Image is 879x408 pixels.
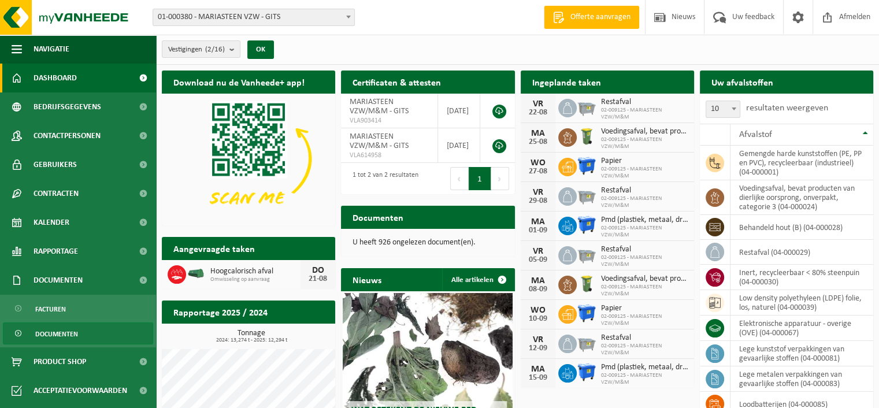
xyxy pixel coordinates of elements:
[601,186,688,195] span: Restafval
[526,138,550,146] div: 25-08
[526,168,550,176] div: 27-08
[442,268,514,291] a: Alle artikelen
[162,301,279,323] h2: Rapportage 2025 / 2024
[34,64,77,92] span: Dashboard
[353,239,503,247] p: U heeft 926 ongelezen document(en).
[168,41,225,58] span: Vestigingen
[521,71,613,93] h2: Ingeplande taken
[210,276,301,283] span: Omwisseling op aanvraag
[601,313,688,327] span: 02-009125 - MARIASTEEN VZW/M&M
[568,12,633,23] span: Offerte aanvragen
[249,323,334,346] a: Bekijk rapportage
[34,266,83,295] span: Documenten
[601,363,688,372] span: Pmd (plastiek, metaal, drankkartons) (bedrijven)
[577,244,596,264] img: WB-2500-GAL-GY-01
[601,275,688,284] span: Voedingsafval, bevat producten van dierlijke oorsprong, onverpakt, categorie 3
[526,109,550,117] div: 22-08
[526,365,550,374] div: MA
[601,166,688,180] span: 02-009125 - MARIASTEEN VZW/M&M
[526,247,550,256] div: VR
[526,217,550,227] div: MA
[438,94,481,128] td: [DATE]
[706,101,740,118] span: 10
[306,275,329,283] div: 21-08
[34,237,78,266] span: Rapportage
[491,167,509,190] button: Next
[601,136,688,150] span: 02-009125 - MARIASTEEN VZW/M&M
[577,127,596,146] img: WB-0140-HPE-GN-50
[577,186,596,205] img: WB-2500-GAL-GY-01
[544,6,639,29] a: Offerte aanvragen
[577,333,596,353] img: WB-2500-GAL-GY-01
[730,341,873,366] td: lege kunststof verpakkingen van gevaarlijke stoffen (04-000081)
[153,9,355,26] span: 01-000380 - MARIASTEEN VZW - GITS
[526,315,550,323] div: 10-09
[601,343,688,357] span: 02-009125 - MARIASTEEN VZW/M&M
[526,256,550,264] div: 05-09
[247,40,274,59] button: OK
[526,99,550,109] div: VR
[350,151,429,160] span: VLA614958
[153,9,354,25] span: 01-000380 - MARIASTEEN VZW - GITS
[601,245,688,254] span: Restafval
[526,276,550,285] div: MA
[577,274,596,294] img: WB-0140-HPE-GN-50
[700,71,785,93] h2: Uw afvalstoffen
[601,304,688,313] span: Papier
[469,167,491,190] button: 1
[730,290,873,316] td: low density polyethyleen (LDPE) folie, los, naturel (04-000039)
[35,298,66,320] span: Facturen
[526,227,550,235] div: 01-09
[162,40,240,58] button: Vestigingen(2/16)
[341,268,393,291] h2: Nieuws
[577,362,596,382] img: WB-1100-HPE-BE-01
[350,98,409,116] span: MARIASTEEN VZW/M&M - GITS
[601,127,688,136] span: Voedingsafval, bevat producten van dierlijke oorsprong, onverpakt, categorie 3
[34,92,101,121] span: Bedrijfsgegevens
[730,316,873,341] td: elektronische apparatuur - overige (OVE) (04-000067)
[526,285,550,294] div: 08-09
[350,116,429,125] span: VLA903414
[601,333,688,343] span: Restafval
[730,146,873,180] td: gemengde harde kunststoffen (PE, PP en PVC), recycleerbaar (industrieel) (04-000001)
[341,206,415,228] h2: Documenten
[601,195,688,209] span: 02-009125 - MARIASTEEN VZW/M&M
[526,129,550,138] div: MA
[577,303,596,323] img: WB-1100-HPE-BE-01
[577,97,596,117] img: WB-2500-GAL-GY-01
[35,323,78,345] span: Documenten
[601,225,688,239] span: 02-009125 - MARIASTEEN VZW/M&M
[526,197,550,205] div: 29-08
[526,374,550,382] div: 15-09
[706,101,740,117] span: 10
[341,71,453,93] h2: Certificaten & attesten
[186,268,206,279] img: HK-XK-22-GN-00
[168,337,335,343] span: 2024: 13,274 t - 2025: 12,294 t
[438,128,481,163] td: [DATE]
[3,298,153,320] a: Facturen
[168,329,335,343] h3: Tonnage
[730,240,873,265] td: restafval (04-000029)
[601,157,688,166] span: Papier
[347,166,418,191] div: 1 tot 2 van 2 resultaten
[730,366,873,392] td: lege metalen verpakkingen van gevaarlijke stoffen (04-000083)
[526,344,550,353] div: 12-09
[34,179,79,208] span: Contracten
[601,372,688,386] span: 02-009125 - MARIASTEEN VZW/M&M
[350,132,409,150] span: MARIASTEEN VZW/M&M - GITS
[34,347,86,376] span: Product Shop
[730,215,873,240] td: behandeld hout (B) (04-000028)
[730,180,873,215] td: voedingsafval, bevat producten van dierlijke oorsprong, onverpakt, categorie 3 (04-000024)
[526,335,550,344] div: VR
[34,121,101,150] span: Contactpersonen
[3,322,153,344] a: Documenten
[601,216,688,225] span: Pmd (plastiek, metaal, drankkartons) (bedrijven)
[526,188,550,197] div: VR
[746,103,828,113] label: resultaten weergeven
[730,265,873,290] td: inert, recycleerbaar < 80% steenpuin (04-000030)
[577,156,596,176] img: WB-1100-HPE-BE-01
[601,254,688,268] span: 02-009125 - MARIASTEEN VZW/M&M
[162,237,266,259] h2: Aangevraagde taken
[34,376,127,405] span: Acceptatievoorwaarden
[577,215,596,235] img: WB-1100-HPE-BE-01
